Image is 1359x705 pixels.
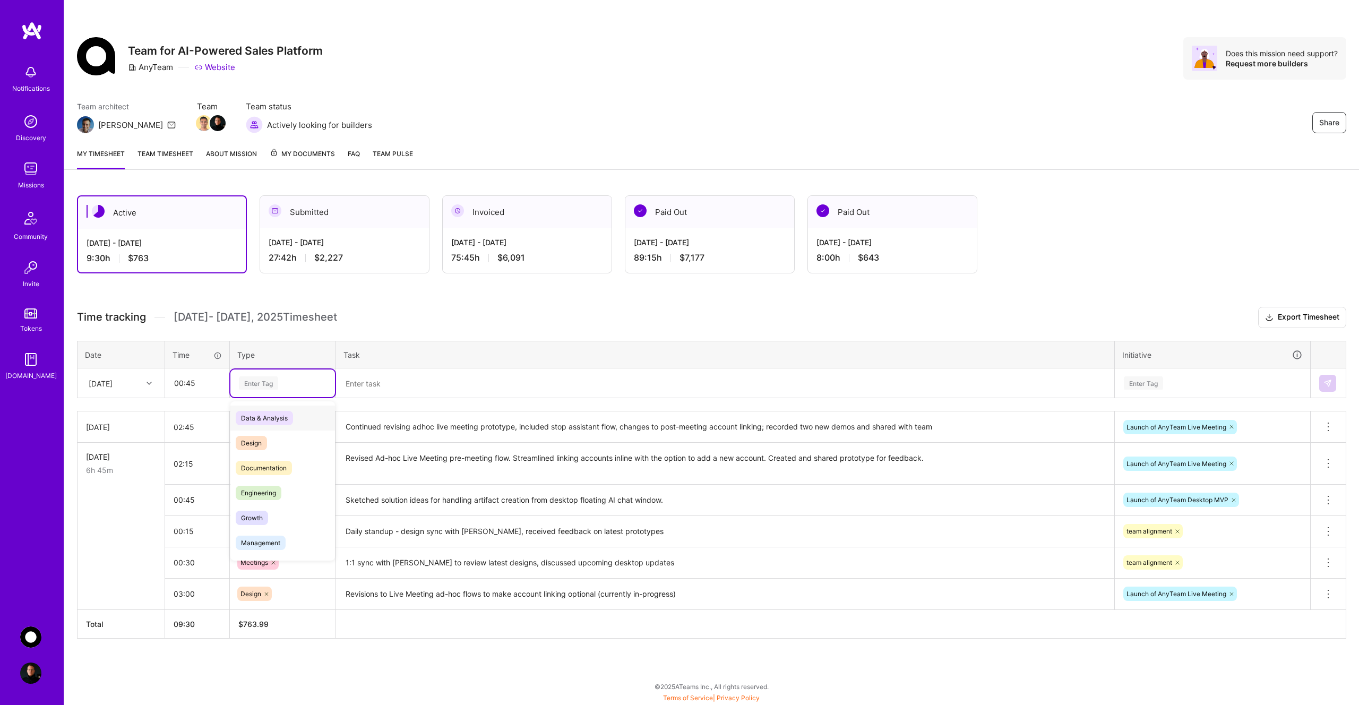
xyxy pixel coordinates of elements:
a: Team timesheet [137,148,193,169]
span: Meetings [240,558,268,566]
input: HH:MM [165,413,229,441]
div: Request more builders [1226,58,1338,68]
img: Company Logo [77,37,115,75]
div: Paid Out [625,196,794,228]
span: Team [197,101,225,112]
div: Active [78,196,246,229]
span: $6,091 [497,252,525,263]
a: Team Member Avatar [211,114,225,132]
div: 89:15 h [634,252,786,263]
img: teamwork [20,158,41,179]
span: Launch of AnyTeam Live Meeting [1126,460,1226,468]
a: Team Member Avatar [197,114,211,132]
div: Invoiced [443,196,612,228]
div: Enter Tag [239,375,278,391]
img: guide book [20,349,41,370]
span: [DATE] - [DATE] , 2025 Timesheet [174,311,337,324]
img: discovery [20,111,41,132]
img: Invite [20,257,41,278]
div: [DATE] [86,422,156,433]
img: User Avatar [20,663,41,684]
a: Team Pulse [373,148,413,169]
img: tokens [24,308,37,319]
span: | [663,694,760,702]
th: Date [78,341,165,368]
div: 9:30 h [87,253,237,264]
div: Submitted [260,196,429,228]
span: Team status [246,101,372,112]
span: Team Pulse [373,150,413,158]
img: Invoiced [451,204,464,217]
img: logo [21,21,42,40]
button: Share [1312,112,1346,133]
span: Engineering [236,486,281,500]
div: [DOMAIN_NAME] [5,370,57,381]
img: Team Member Avatar [210,115,226,131]
div: Community [14,231,48,242]
th: Total [78,609,165,638]
a: Website [194,62,235,73]
div: Missions [18,179,44,191]
span: Design [240,590,261,598]
a: My timesheet [77,148,125,169]
img: Paid Out [634,204,647,217]
div: 75:45 h [451,252,603,263]
div: [DATE] - [DATE] [816,237,968,248]
div: [DATE] - [DATE] [87,237,237,248]
i: icon Mail [167,121,176,129]
div: Invite [23,278,39,289]
img: Avatar [1192,46,1217,71]
span: Team architect [77,101,176,112]
img: Actively looking for builders [246,116,263,133]
span: $763 [128,253,149,264]
div: [DATE] - [DATE] [634,237,786,248]
textarea: Revised Ad-hoc Live Meeting pre-meeting flow. Streamlined linking accounts inline with the option... [337,444,1113,484]
span: $7,177 [679,252,704,263]
a: AnyTeam: Team for AI-Powered Sales Platform [18,626,44,648]
span: $ 763.99 [238,620,269,629]
img: bell [20,62,41,83]
img: Team Member Avatar [196,115,212,131]
span: $2,227 [314,252,343,263]
span: Documentation [236,461,292,475]
th: 09:30 [165,609,230,638]
textarea: Daily standup - design sync with [PERSON_NAME], received feedback on latest prototypes [337,517,1113,546]
div: © 2025 ATeams Inc., All rights reserved. [64,673,1359,700]
div: Paid Out [808,196,977,228]
div: [DATE] [86,451,156,462]
i: icon Download [1265,312,1274,323]
div: Tokens [20,323,42,334]
i: icon CompanyGray [128,63,136,72]
input: HH:MM [165,548,229,577]
span: My Documents [270,148,335,160]
span: $643 [858,252,879,263]
img: Submitted [269,204,281,217]
span: Time tracking [77,311,146,324]
div: Discovery [16,132,46,143]
i: icon Chevron [147,381,152,386]
a: Terms of Service [663,694,713,702]
div: 6h 45m [86,465,156,476]
div: Enter Tag [1124,375,1163,391]
div: [DATE] - [DATE] [269,237,420,248]
button: Export Timesheet [1258,307,1346,328]
img: Submit [1323,379,1332,388]
img: AnyTeam: Team for AI-Powered Sales Platform [20,626,41,648]
span: Launch of AnyTeam Live Meeting [1126,590,1226,598]
a: Privacy Policy [717,694,760,702]
div: AnyTeam [128,62,173,73]
span: Growth [236,511,268,525]
textarea: Revisions to Live Meeting ad-hoc flows to make account linking optional (currently in-progress) [337,580,1113,609]
div: [DATE] - [DATE] [451,237,603,248]
div: Initiative [1122,349,1303,361]
img: Community [18,205,44,231]
div: 27:42 h [269,252,420,263]
div: Time [173,349,222,360]
span: Design [236,436,267,450]
span: team alignment [1126,527,1172,535]
img: Active [92,205,105,218]
span: Share [1319,117,1339,128]
a: About Mission [206,148,257,169]
h3: Team for AI-Powered Sales Platform [128,44,323,57]
span: team alignment [1126,558,1172,566]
